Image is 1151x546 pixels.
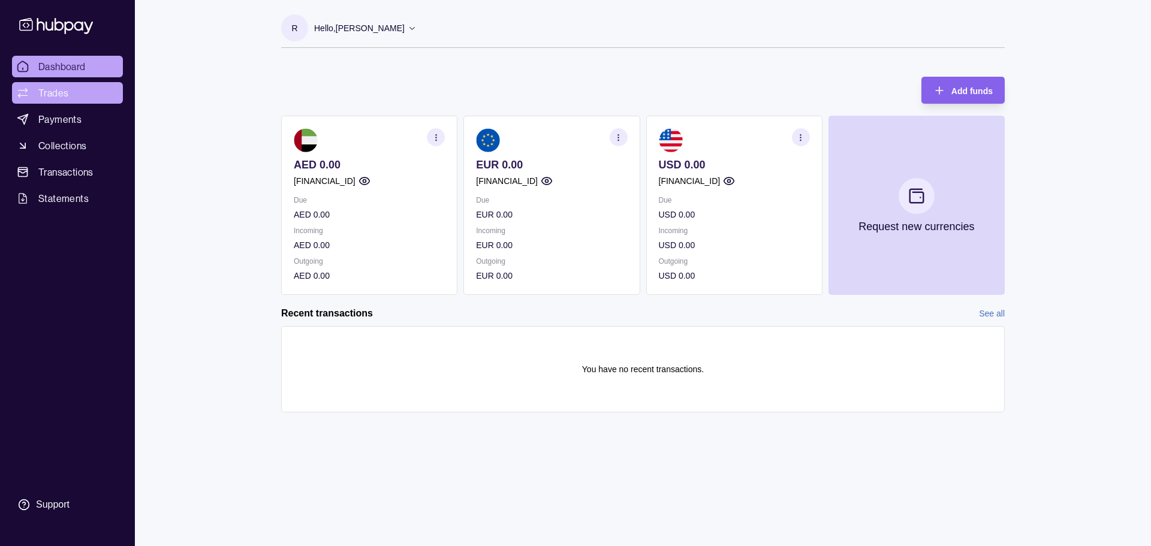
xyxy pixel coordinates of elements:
div: Support [36,498,70,511]
p: [FINANCIAL_ID] [294,174,355,188]
p: EUR 0.00 [476,158,627,171]
a: See all [979,307,1005,320]
p: USD 0.00 [659,208,810,221]
a: Support [12,492,123,517]
a: Statements [12,188,123,209]
a: Transactions [12,161,123,183]
a: Dashboard [12,56,123,77]
a: Collections [12,135,123,156]
p: AED 0.00 [294,208,445,221]
button: Request new currencies [828,116,1005,295]
p: AED 0.00 [294,239,445,252]
p: Outgoing [294,255,445,268]
p: USD 0.00 [659,158,810,171]
h2: Recent transactions [281,307,373,320]
span: Add funds [951,86,993,96]
span: Collections [38,138,86,153]
p: AED 0.00 [294,158,445,171]
button: Add funds [921,77,1005,104]
p: Incoming [294,224,445,237]
img: ae [294,128,318,152]
p: Hello, [PERSON_NAME] [314,22,405,35]
p: R [291,22,297,35]
p: EUR 0.00 [476,208,627,221]
p: You have no recent transactions. [582,363,704,376]
p: Request new currencies [858,220,974,233]
p: EUR 0.00 [476,239,627,252]
p: Due [294,194,445,207]
p: Outgoing [659,255,810,268]
p: AED 0.00 [294,269,445,282]
span: Trades [38,86,68,100]
img: us [659,128,683,152]
p: USD 0.00 [659,239,810,252]
span: Statements [38,191,89,206]
span: Transactions [38,165,94,179]
p: USD 0.00 [659,269,810,282]
a: Payments [12,108,123,130]
p: Incoming [476,224,627,237]
p: Due [659,194,810,207]
img: eu [476,128,500,152]
p: EUR 0.00 [476,269,627,282]
p: [FINANCIAL_ID] [476,174,538,188]
span: Dashboard [38,59,86,74]
p: [FINANCIAL_ID] [659,174,721,188]
p: Outgoing [476,255,627,268]
span: Payments [38,112,82,126]
p: Incoming [659,224,810,237]
p: Due [476,194,627,207]
a: Trades [12,82,123,104]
